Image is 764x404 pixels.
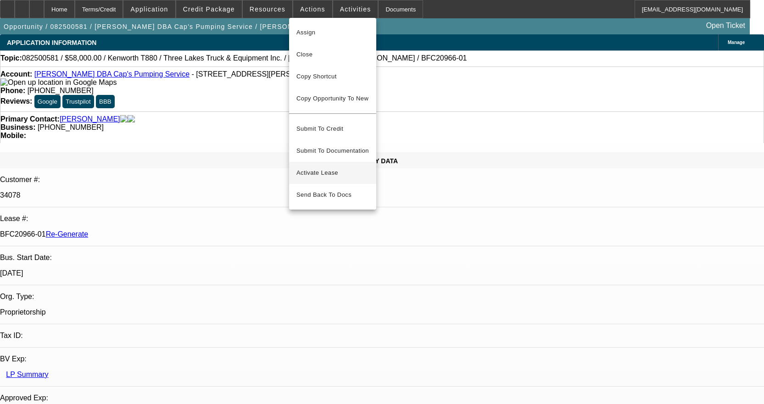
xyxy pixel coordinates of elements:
span: Submit To Documentation [296,145,369,156]
span: Copy Opportunity To New [296,95,368,102]
span: Send Back To Docs [296,189,369,200]
span: Assign [296,27,369,38]
span: Submit To Credit [296,123,369,134]
span: Close [296,49,369,60]
span: Copy Shortcut [296,71,369,82]
span: Activate Lease [296,167,369,178]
